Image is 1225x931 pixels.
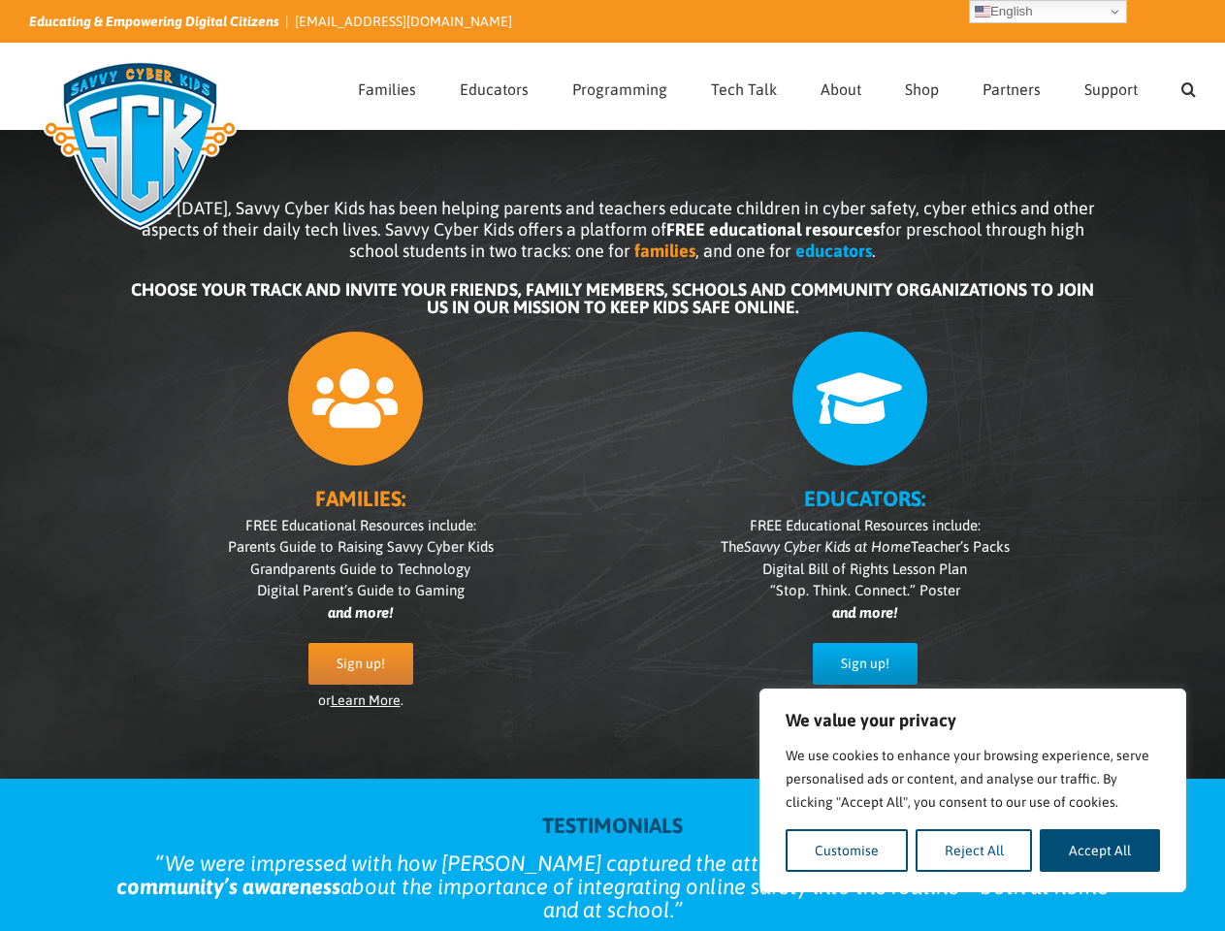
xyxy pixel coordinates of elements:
[804,486,925,511] b: EDUCATORS:
[572,81,667,97] span: Programming
[786,709,1160,732] p: We value your privacy
[786,829,908,872] button: Customise
[983,44,1041,129] a: Partners
[572,44,667,129] a: Programming
[666,219,880,240] b: FREE educational resources
[358,81,416,97] span: Families
[634,241,695,261] b: families
[358,44,416,129] a: Families
[131,279,1094,317] b: CHOOSE YOUR TRACK AND INVITE YOUR FRIENDS, FAMILY MEMBERS, SCHOOLS AND COMMUNITY ORGANIZATIONS TO...
[762,561,967,577] span: Digital Bill of Rights Lesson Plan
[318,692,403,708] span: or .
[328,604,393,621] i: and more!
[337,656,385,672] span: Sign up!
[750,517,981,533] span: FREE Educational Resources include:
[813,643,918,685] a: Sign up!
[711,81,777,97] span: Tech Talk
[358,44,1196,129] nav: Main Menu
[983,81,1041,97] span: Partners
[905,44,939,129] a: Shop
[695,241,791,261] span: , and one for
[29,14,279,29] i: Educating & Empowering Digital Citizens
[1040,829,1160,872] button: Accept All
[905,81,939,97] span: Shop
[542,813,683,838] strong: TESTIMONIALS
[109,851,1117,921] blockquote: We were impressed with how [PERSON_NAME] captured the attention of audiences about the importance...
[257,582,465,598] span: Digital Parent’s Guide to Gaming
[786,744,1160,814] p: We use cookies to enhance your browsing experience, serve personalised ads or content, and analys...
[315,486,405,511] b: FAMILIES:
[245,517,476,533] span: FREE Educational Resources include:
[460,81,529,97] span: Educators
[1084,44,1138,129] a: Support
[29,48,251,242] img: Savvy Cyber Kids Logo
[228,538,494,555] span: Parents Guide to Raising Savvy Cyber Kids
[1084,81,1138,97] span: Support
[744,538,911,555] i: Savvy Cyber Kids at Home
[832,604,897,621] i: and more!
[821,81,861,97] span: About
[711,44,777,129] a: Tech Talk
[116,851,1071,899] strong: improved our community’s awareness
[295,14,512,29] a: [EMAIL_ADDRESS][DOMAIN_NAME]
[460,44,529,129] a: Educators
[1181,44,1196,129] a: Search
[821,44,861,129] a: About
[331,692,401,708] a: Learn More
[872,241,876,261] span: .
[131,198,1095,261] span: Since [DATE], Savvy Cyber Kids has been helping parents and teachers educate children in cyber sa...
[916,829,1033,872] button: Reject All
[250,561,470,577] span: Grandparents Guide to Technology
[770,582,960,598] span: “Stop. Think. Connect.” Poster
[308,643,413,685] a: Sign up!
[975,4,990,19] img: en
[795,241,872,261] b: educators
[721,538,1010,555] span: The Teacher’s Packs
[841,656,889,672] span: Sign up!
